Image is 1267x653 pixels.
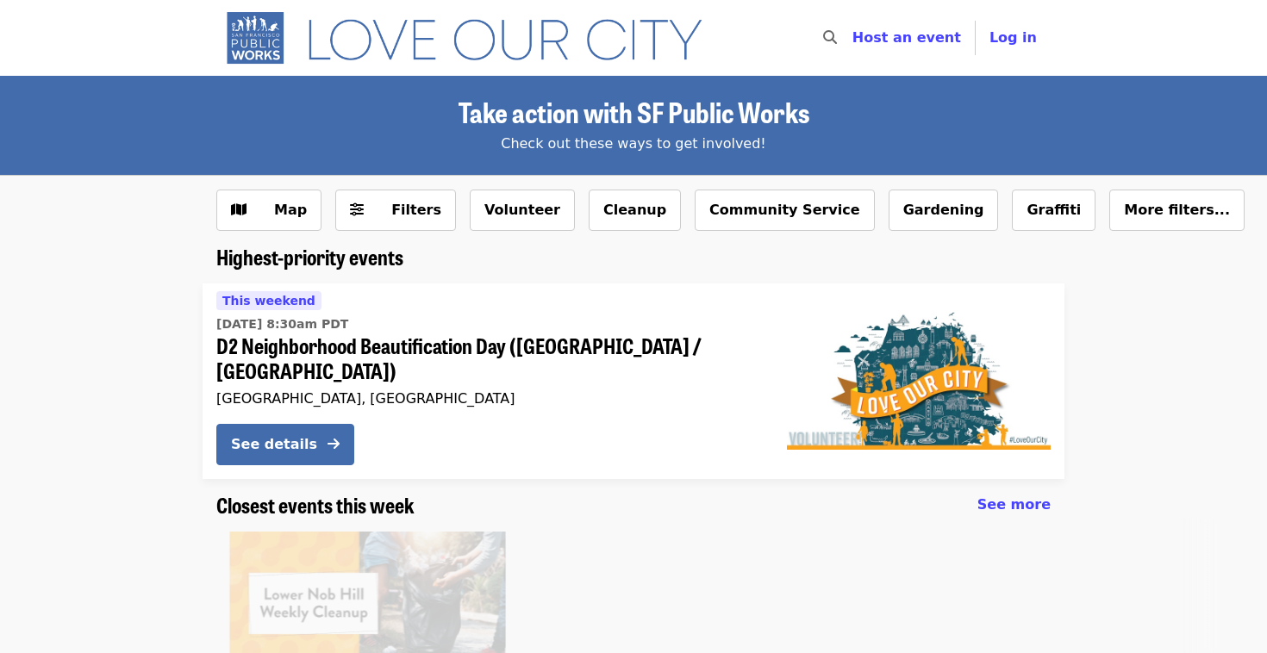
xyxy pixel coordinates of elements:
button: Cleanup [589,190,681,231]
div: Check out these ways to get involved! [216,134,1051,154]
i: search icon [823,29,837,46]
a: See details for "D2 Neighborhood Beautification Day (Russian Hill / Fillmore)" [203,283,1064,479]
a: Closest events this week [216,493,415,518]
button: Volunteer [470,190,575,231]
input: Search [847,17,861,59]
img: D2 Neighborhood Beautification Day (Russian Hill / Fillmore) organized by SF Public Works [787,312,1051,450]
div: Closest events this week [203,493,1064,518]
i: map icon [231,202,247,218]
button: Log in [976,21,1051,55]
span: Filters [391,202,441,218]
button: Gardening [889,190,999,231]
span: Highest-priority events [216,241,403,271]
a: See more [977,494,1051,515]
button: More filters... [1109,190,1245,231]
button: Filters (0 selected) [335,190,456,231]
div: See details [231,434,317,455]
i: sliders-h icon [350,202,364,218]
img: SF Public Works - Home [216,10,727,65]
span: D2 Neighborhood Beautification Day ([GEOGRAPHIC_DATA] / [GEOGRAPHIC_DATA]) [216,333,759,383]
span: This weekend [222,294,315,308]
span: See more [977,496,1051,513]
span: Closest events this week [216,489,415,519]
i: arrow-right icon [328,436,340,452]
div: [GEOGRAPHIC_DATA], [GEOGRAPHIC_DATA] [216,390,759,407]
span: Map [274,202,307,218]
a: Host an event [852,29,961,46]
span: More filters... [1124,202,1230,218]
time: [DATE] 8:30am PDT [216,315,348,333]
button: See details [216,424,354,465]
button: Community Service [695,190,875,231]
span: Log in [989,29,1037,46]
button: Show map view [216,190,321,231]
span: Take action with SF Public Works [459,91,809,132]
button: Graffiti [1012,190,1095,231]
